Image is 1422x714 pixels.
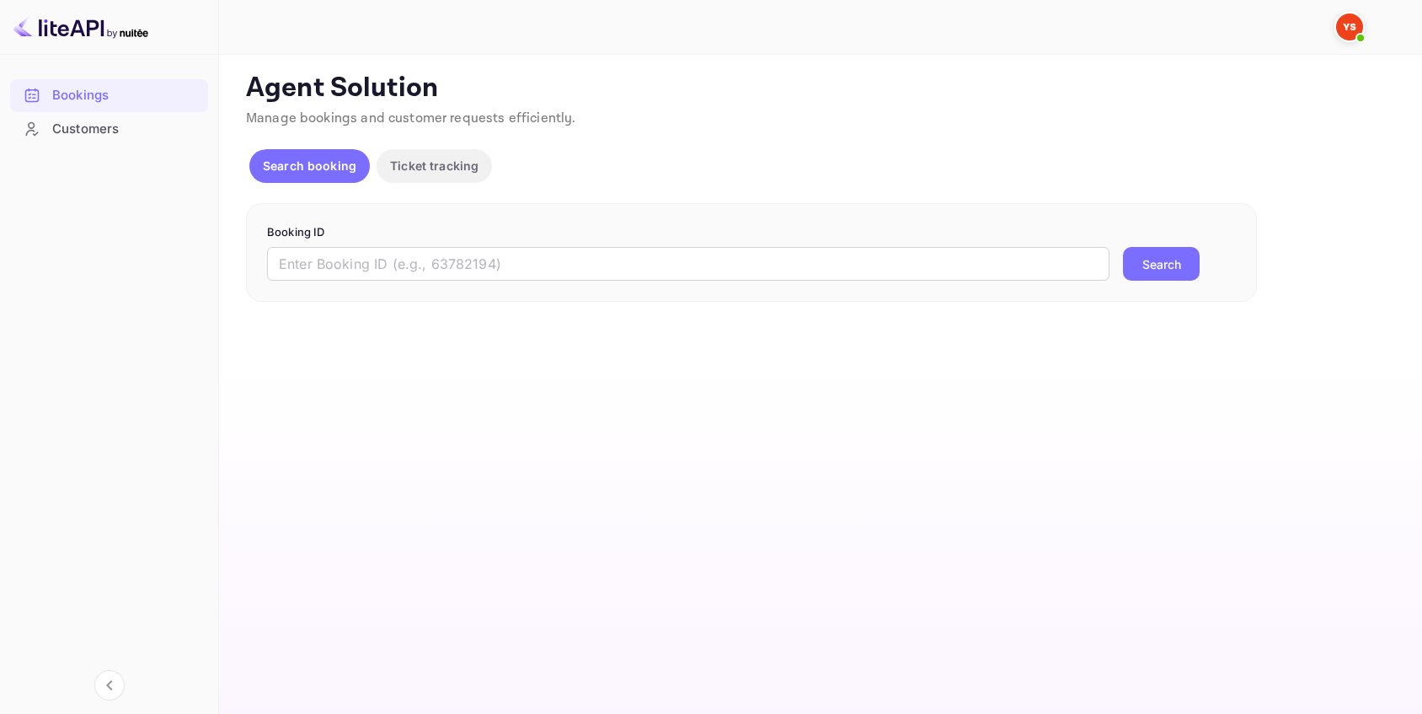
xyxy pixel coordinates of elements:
button: Search [1123,247,1200,281]
p: Ticket tracking [390,157,478,174]
a: Bookings [10,79,208,110]
div: Customers [52,120,200,139]
span: Manage bookings and customer requests efficiently. [246,110,576,127]
p: Agent Solution [246,72,1392,105]
a: Customers [10,113,208,144]
p: Search booking [263,157,356,174]
input: Enter Booking ID (e.g., 63782194) [267,247,1109,281]
div: Bookings [52,86,200,105]
button: Collapse navigation [94,670,125,701]
p: Booking ID [267,224,1236,241]
div: Bookings [10,79,208,112]
div: Customers [10,113,208,146]
img: Yandex Support [1336,13,1363,40]
img: LiteAPI logo [13,13,148,40]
